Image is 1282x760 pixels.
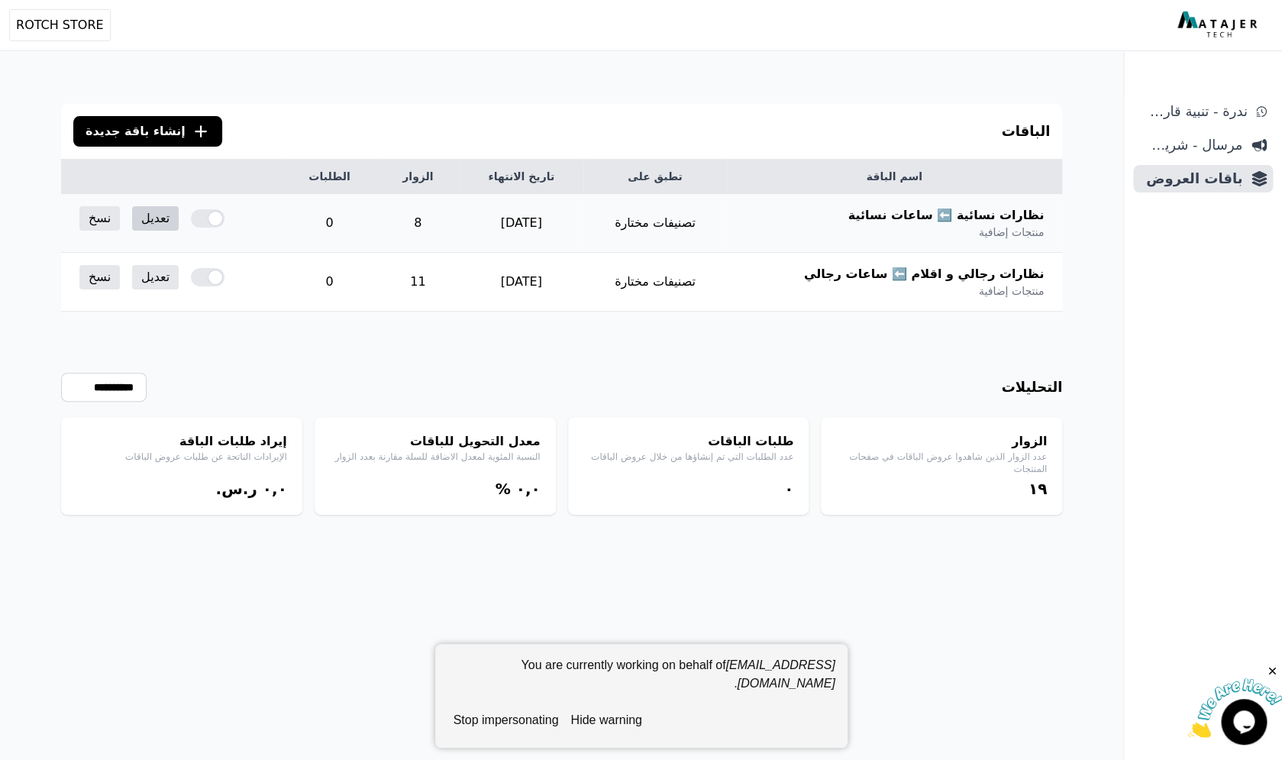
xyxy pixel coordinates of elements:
button: إنشاء باقة جديدة [73,116,222,147]
th: الزوار [377,160,459,194]
em: [EMAIL_ADDRESS][DOMAIN_NAME] [725,658,835,690]
span: ROTCH STORE [16,16,104,34]
th: اسم الباقة [726,160,1062,194]
h4: الزوار [836,432,1047,451]
td: 8 [377,194,459,253]
td: 0 [282,253,376,312]
button: ROTCH STORE [9,9,111,41]
span: منتجات إضافية [979,283,1044,299]
td: 0 [282,194,376,253]
button: stop impersonating [447,705,565,736]
td: [DATE] [459,194,584,253]
span: إنشاء باقة جديدة [86,122,186,141]
th: تطبق على [583,160,726,194]
div: ١٩ [836,478,1047,500]
span: نظارات رجالي و اقلام ⬅️ ساعات رجالي [804,265,1044,283]
th: تاريخ الانتهاء [459,160,584,194]
button: hide warning [564,705,647,736]
p: عدد الزوار الذين شاهدوا عروض الباقات في صفحات المنتجات [836,451,1047,475]
span: ر.س. [215,480,257,498]
a: تعديل [132,265,179,289]
h4: معدل التحويل للباقات [330,432,541,451]
bdi: ۰,۰ [263,480,287,498]
span: مرسال - شريط دعاية [1139,134,1242,156]
span: ندرة - تنبية قارب علي النفاذ [1139,101,1247,122]
a: نسخ [79,265,120,289]
h4: طلبات الباقات [583,432,794,451]
h4: إيراد طلبات الباقة [76,432,287,451]
iframe: chat widget [1187,665,1282,737]
td: 11 [377,253,459,312]
span: باقات العروض [1139,168,1242,189]
span: نظارات نسائية ⬅️ ساعات نسائية [848,206,1045,225]
div: You are currently working on behalf of . [447,656,835,705]
img: MatajerTech Logo [1177,11,1261,39]
h3: الباقات [1001,121,1050,142]
p: الإيرادات الناتجة عن طلبات عروض الباقات [76,451,287,463]
span: % [495,480,510,498]
bdi: ۰,۰ [515,480,540,498]
p: عدد الطلبات التي تم إنشاؤها من خلال عروض الباقات [583,451,794,463]
p: النسبة المئوية لمعدل الاضافة للسلة مقارنة بعدد الزوار [330,451,541,463]
td: تصنيفات مختارة [583,253,726,312]
td: تصنيفات مختارة [583,194,726,253]
h3: التحليلات [1001,377,1062,398]
th: الطلبات [282,160,376,194]
a: تعديل [132,206,179,231]
span: منتجات إضافية [979,225,1044,240]
td: [DATE] [459,253,584,312]
div: ۰ [583,478,794,500]
a: نسخ [79,206,120,231]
